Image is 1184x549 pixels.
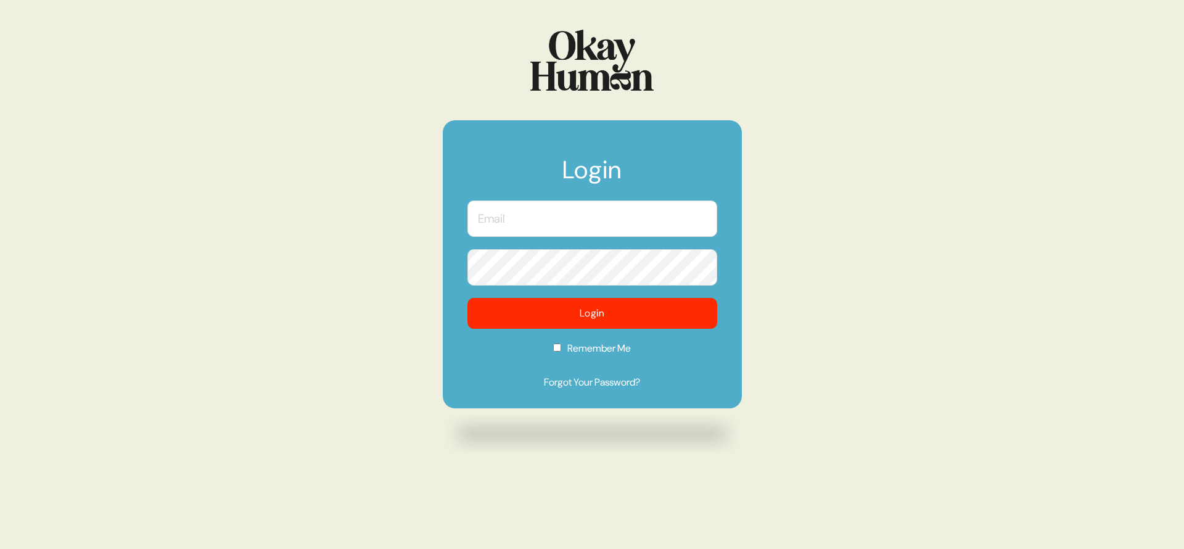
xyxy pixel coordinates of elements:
img: Logo [530,30,654,91]
label: Remember Me [467,341,717,364]
input: Remember Me [553,344,561,352]
h1: Login [467,157,717,194]
button: Login [467,298,717,329]
img: Drop shadow [443,415,742,453]
a: Forgot Your Password? [467,375,717,390]
input: Email [467,200,717,237]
